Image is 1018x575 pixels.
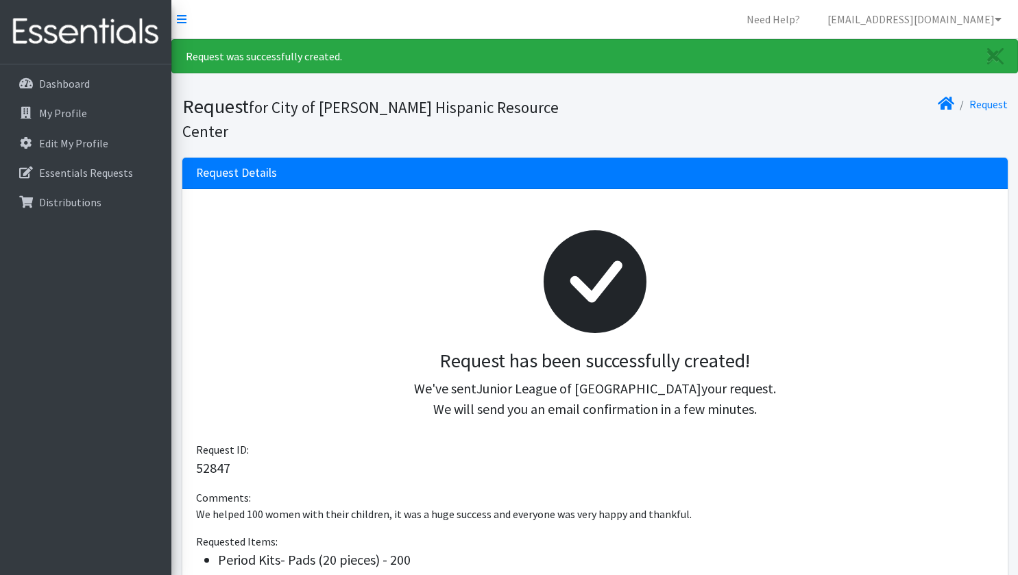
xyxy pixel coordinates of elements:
[196,491,251,504] span: Comments:
[973,40,1017,73] a: Close
[196,166,277,180] h3: Request Details
[196,458,994,478] p: 52847
[969,97,1008,111] a: Request
[196,506,994,522] p: We helped 100 women with their children, it was a huge success and everyone was very happy and th...
[39,77,90,90] p: Dashboard
[816,5,1013,33] a: [EMAIL_ADDRESS][DOMAIN_NAME]
[207,378,983,419] p: We've sent your request. We will send you an email confirmation in a few minutes.
[39,106,87,120] p: My Profile
[182,97,559,141] small: for City of [PERSON_NAME] Hispanic Resource Center
[5,130,166,157] a: Edit My Profile
[39,166,133,180] p: Essentials Requests
[5,70,166,97] a: Dashboard
[207,350,983,373] h3: Request has been successfully created!
[736,5,811,33] a: Need Help?
[39,195,101,209] p: Distributions
[196,443,249,456] span: Request ID:
[5,159,166,186] a: Essentials Requests
[5,9,166,55] img: HumanEssentials
[171,39,1018,73] div: Request was successfully created.
[182,95,590,142] h1: Request
[196,535,278,548] span: Requested Items:
[476,380,701,397] span: Junior League of [GEOGRAPHIC_DATA]
[5,188,166,216] a: Distributions
[39,136,108,150] p: Edit My Profile
[218,550,994,570] li: Period Kits- Pads (20 pieces) - 200
[5,99,166,127] a: My Profile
